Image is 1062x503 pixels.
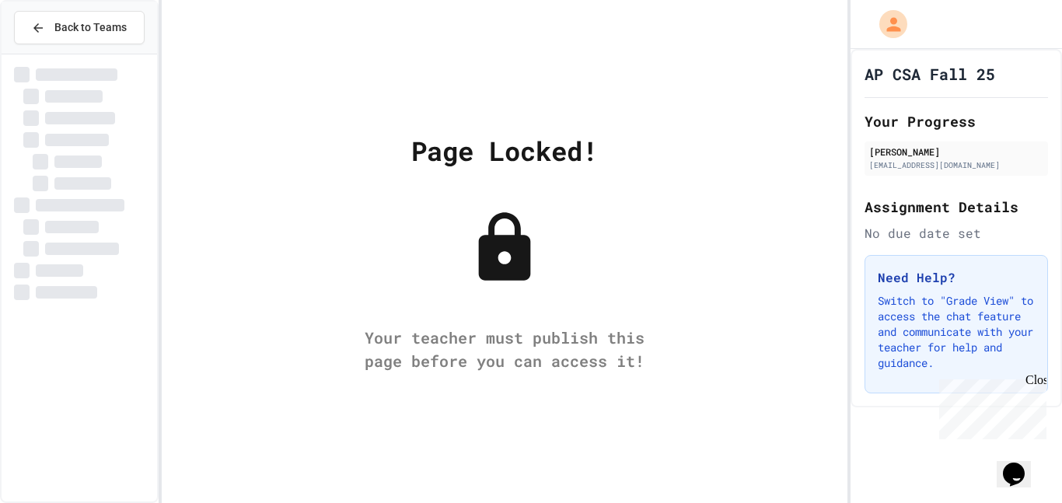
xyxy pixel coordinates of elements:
div: Chat with us now!Close [6,6,107,99]
div: [PERSON_NAME] [869,145,1043,159]
span: Back to Teams [54,19,127,36]
div: No due date set [865,224,1048,243]
iframe: chat widget [997,441,1046,487]
button: Back to Teams [14,11,145,44]
p: Switch to "Grade View" to access the chat feature and communicate with your teacher for help and ... [878,293,1035,371]
h2: Your Progress [865,110,1048,132]
div: [EMAIL_ADDRESS][DOMAIN_NAME] [869,159,1043,171]
iframe: chat widget [933,373,1046,439]
div: My Account [863,6,911,42]
div: Page Locked! [411,131,598,170]
h3: Need Help? [878,268,1035,287]
h2: Assignment Details [865,196,1048,218]
h1: AP CSA Fall 25 [865,63,995,85]
div: Your teacher must publish this page before you can access it! [349,326,660,372]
